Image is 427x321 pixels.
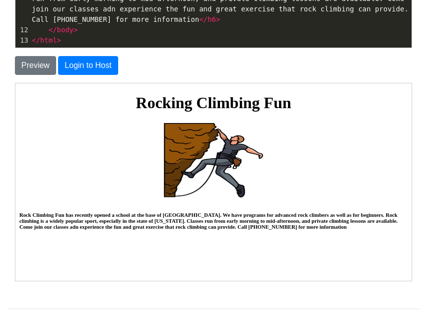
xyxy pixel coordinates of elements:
span: h6 [208,15,216,23]
span: > [216,15,220,23]
button: Preview [15,56,56,75]
span: html [40,36,57,44]
button: Login to Host [58,56,118,75]
span: </ [49,26,57,34]
h6: Rock Climbing Fun has recently opened a school at the base of [GEOGRAPHIC_DATA]. We have programs... [4,128,392,146]
span: body [57,26,74,34]
h1: Rocking Climbing Fun [4,10,392,29]
img: 08d685452f23497bdb0defb0005af7e3 [148,40,248,114]
div: 12 [15,25,30,35]
span: </ [32,36,40,44]
span: > [73,26,77,34]
span: </ [199,15,208,23]
span: > [57,36,61,44]
div: 13 [15,35,30,46]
